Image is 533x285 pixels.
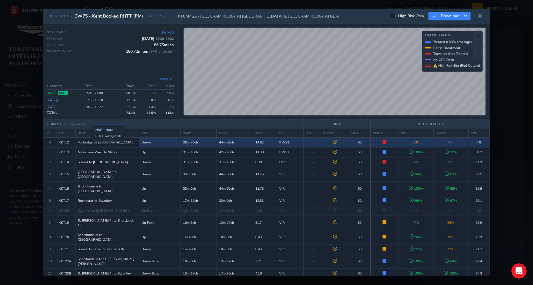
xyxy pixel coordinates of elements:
td: 1.6 % [117,103,137,111]
td: 31m 10ch [181,147,217,157]
td: 33m 0ch [181,181,217,196]
td: Up [139,181,181,196]
td: 118.4 [158,109,174,116]
h4: Track Status [425,33,480,38]
td: Up [139,196,181,206]
td: 65.5 % [137,109,158,116]
td: 10m 3ch [217,244,253,254]
td: Up [139,230,181,244]
td: HDR [277,157,304,167]
td: 39.1 [468,196,489,206]
span: Maidstone West to Strood [78,150,118,155]
th: ELR [277,129,304,137]
span: 74 % [413,160,420,164]
span: 77 % [413,220,420,225]
td: 22.4 [468,254,489,268]
td: 11.75 [253,167,277,181]
td: 15.63 [253,196,277,206]
span: 94 % [410,235,422,239]
th: STATUS [370,129,398,137]
span: 0% [413,208,419,213]
td: 13m 17ch [217,254,253,268]
span: 100 % [409,150,423,155]
th: Time [83,83,117,90]
td: 3.17 [253,216,277,230]
td: 31m 10ch [181,157,217,167]
td: 73.9 % [117,109,137,116]
td: 16.2 [158,96,174,103]
span: Travelled (Not Treated) [433,51,469,56]
span: 84 % [445,259,457,264]
th: MPH [468,129,489,137]
span: Stewarts Lane to Shortlans JN [78,247,125,252]
td: Down [139,244,181,254]
span: No GPS Data [433,57,454,62]
td: 20.9 [468,230,489,244]
span: 99 % [410,198,422,203]
th: Travel [117,83,137,90]
span: Partial Treatment [433,46,460,50]
span: (▲ = high risk site) [63,122,86,126]
span: — [311,186,314,191]
span: [DATE] [142,36,174,41]
span: — [311,150,314,155]
span: Sittingbourne to [GEOGRAPHIC_DATA] [78,184,137,194]
td: 31m 40ch [217,157,253,167]
td: 34.2 [468,147,489,157]
td: 60 [349,147,370,157]
td: VIR [277,254,304,268]
th: NROL [304,120,370,129]
th: AM [304,129,321,137]
button: Show all [158,77,174,81]
td: 21.2 [468,244,489,254]
td: 60 [349,206,370,216]
span: — [311,247,314,252]
td: 60 [349,137,370,147]
td: 99.6 [158,89,174,96]
span: 76 % [447,235,454,239]
span: — [311,198,314,203]
span: 100 % [409,259,423,264]
span: Swanley to St [PERSON_NAME] Jn [78,208,131,213]
td: Down [139,137,181,147]
th: MILES [253,129,277,137]
span: — [311,172,314,177]
td: 2.5 [158,103,174,111]
th: MPH [349,129,370,137]
td: 10m 3ch [181,216,217,230]
span: — [311,208,314,213]
td: 12.3 % [117,96,137,103]
span: ( 97 % of circuit) [149,49,174,54]
td: VIR [277,167,304,181]
td: 3.21 [253,254,277,268]
td: Down [139,157,181,167]
td: 13m 17ch [181,206,217,216]
td: 60 [349,216,370,230]
span: — [311,160,314,164]
td: 36.8 [468,181,489,196]
td: VIR [277,244,304,254]
td: 9.0% [137,96,158,103]
td: 36.5 [468,167,489,181]
td: PWS2 [277,137,304,147]
td: VIR [277,216,304,230]
td: 39.9 [468,216,489,230]
td: 60 [349,244,370,254]
span: — [311,220,314,225]
td: VIR [277,196,304,206]
td: 0.0 [468,206,489,216]
td: VIR [277,206,304,216]
span: 97 % [445,198,457,203]
span: 0 % [413,140,419,145]
span: St [PERSON_NAME] Jn to Shortlands Jn [78,218,137,228]
span: 77 % [447,247,454,252]
th: LINE [139,129,181,137]
td: PWS2 [277,147,304,157]
td: 44m 60ch [217,167,253,181]
span: [GEOGRAPHIC_DATA] to [GEOGRAPHIC_DATA] [78,170,137,179]
span: 0% [448,208,453,213]
td: 60.0 % [117,89,137,96]
td: 44m 60ch [217,181,253,196]
td: 8.43 [253,244,277,254]
td: 11.75 [253,181,277,196]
